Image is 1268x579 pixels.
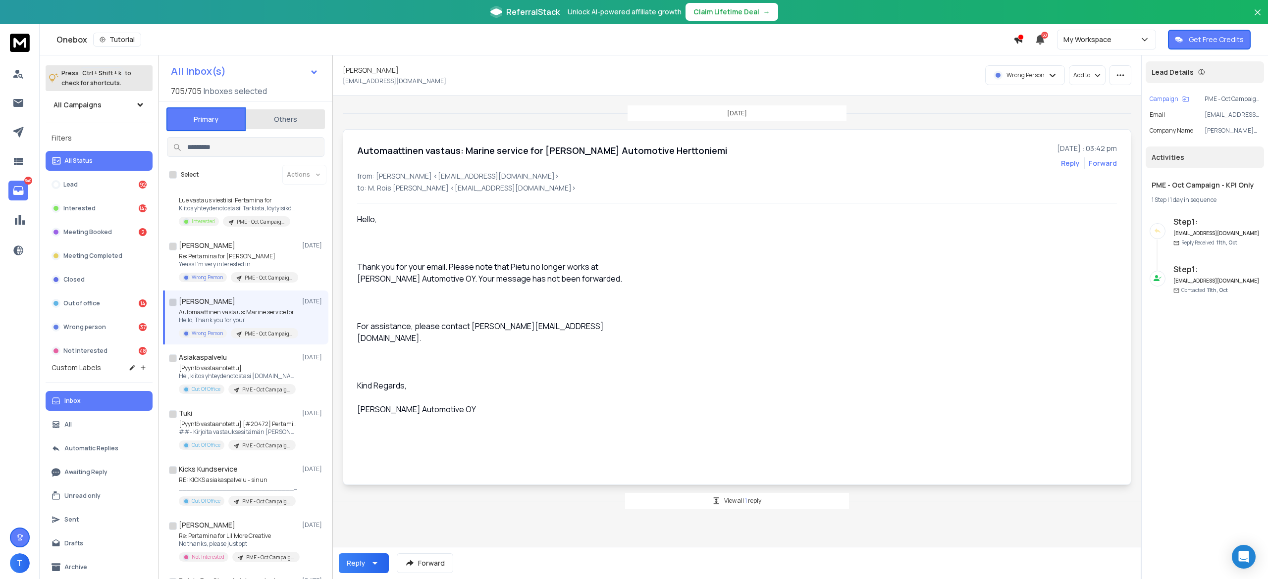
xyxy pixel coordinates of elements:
p: Reply Received [1181,239,1237,246]
button: Forward [397,553,453,573]
p: PME - Oct Campaign - KPI Only [237,218,284,226]
p: Wrong Person [192,274,223,281]
label: Select [181,171,199,179]
p: Wrong Person [1006,71,1045,79]
div: 92 [139,181,147,189]
p: Awaiting Reply [64,468,107,476]
p: from: [PERSON_NAME] <[EMAIL_ADDRESS][DOMAIN_NAME]> [357,171,1117,181]
button: Wrong person37 [46,317,153,337]
h6: [EMAIL_ADDRESS][DOMAIN_NAME] [1173,277,1260,285]
p: Interested [63,204,96,212]
h3: Filters [46,131,153,145]
span: 705 / 705 [171,85,202,97]
span: 50 [1041,32,1048,39]
div: Activities [1146,146,1264,168]
h1: PME - Oct Campaign - KPI Only [1152,180,1258,190]
h1: [PERSON_NAME] [343,65,399,75]
p: Hello, [357,213,646,225]
p: [DATE] [302,353,324,361]
p: Unread only [64,492,101,500]
h1: [PERSON_NAME] [179,520,235,530]
div: Forward [1089,158,1117,168]
p: Archive [64,563,87,571]
button: Reply [339,553,389,573]
h6: [EMAIL_ADDRESS][DOMAIN_NAME] [1173,230,1260,237]
span: 11th, Oct [1216,239,1237,246]
p: Drafts [64,539,83,547]
button: T [10,553,30,573]
p: Lue vastaus viestiisi: Pertamina for [179,196,298,204]
h1: Automaattinen vastaus: Marine service for [PERSON_NAME] Automotive Herttoniemi [357,144,727,157]
p: Meeting Completed [63,252,122,260]
p: Automatic Replies [64,444,118,452]
p: PME - Oct Campaign - KPI Only [242,442,290,449]
p: Contacted [1181,287,1228,294]
p: Out of office [63,299,100,307]
div: 147 [139,204,147,212]
p: Wrong Person [192,330,223,337]
p: 340 [24,177,32,185]
p: Automaattinen vastaus: Marine service for [179,308,298,316]
h1: [PERSON_NAME] [179,296,235,306]
button: Closed [46,270,153,289]
button: Not Interested48 [46,341,153,361]
p: Out Of Office [192,386,220,393]
p: [Pyyntö vastaanotettu] [#20472] Pertamina for [179,420,298,428]
p: Press to check for shortcuts. [61,68,131,88]
p: My Workspace [1063,35,1115,45]
p: PME - Oct Campaign - KPI Only [245,274,292,282]
p: Kiitos yhteydenotostasi! Tarkista, löytyisikö vastaus [179,204,298,212]
p: All Status [64,157,93,165]
span: → [763,7,770,17]
button: Awaiting Reply [46,462,153,482]
button: Close banner [1251,6,1264,30]
button: Reply [1061,158,1080,168]
p: [DATE] [302,465,324,473]
button: All Inbox(s) [163,61,326,81]
p: [DATE] [302,241,324,249]
h6: Step 1 : [1173,216,1260,228]
p: Company Name [1150,127,1193,135]
p: [DATE] [302,297,324,305]
p: View all reply [724,497,761,505]
button: Claim Lifetime Deal→ [686,3,778,21]
h3: Custom Labels [52,363,101,373]
button: Meeting Completed [46,246,153,266]
p: ##- Kirjoita vastauksesi tämän [PERSON_NAME] [179,428,298,436]
p: Campaign [1150,95,1178,103]
button: Inbox [46,391,153,411]
div: 37 [139,323,147,331]
p: Add to [1073,71,1090,79]
p: No thanks, please just opt [179,540,298,548]
p: [EMAIL_ADDRESS][DOMAIN_NAME] [1205,111,1260,119]
p: [EMAIL_ADDRESS][DOMAIN_NAME] [343,77,446,85]
button: Archive [46,557,153,577]
button: Get Free Credits [1168,30,1251,49]
p: Hello, Thank you for your [179,316,298,324]
p: Not Interested [63,347,107,355]
p: Hei, kiitos yhteydenotostasi [DOMAIN_NAME] ja [179,372,298,380]
p: Thank you for your email. Please note that Pietu no longer works at [PERSON_NAME] Automotive OY. ... [357,261,646,285]
button: Campaign [1150,95,1189,103]
p: Kind Regards, [357,380,646,391]
button: All Campaigns [46,95,153,115]
p: [PERSON_NAME] Automotive Herttoniemi [1205,127,1260,135]
p: [DATE] [302,409,324,417]
h1: Kicks Kundservice [179,464,238,474]
p: [DATE] : 03:42 pm [1057,144,1117,153]
button: Others [246,108,325,130]
p: [DATE] [727,109,747,117]
p: For assistance, please contact [PERSON_NAME][EMAIL_ADDRESS][DOMAIN_NAME]. [357,320,646,344]
p: Lead Details [1152,67,1194,77]
button: All Status [46,151,153,171]
p: Yeass I'm very interested in [179,260,298,268]
div: | [1152,196,1258,204]
p: Inbox [64,397,81,405]
span: 1 [745,496,748,505]
button: All [46,415,153,434]
button: Meeting Booked2 [46,222,153,242]
span: Ctrl + Shift + k [81,67,123,79]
